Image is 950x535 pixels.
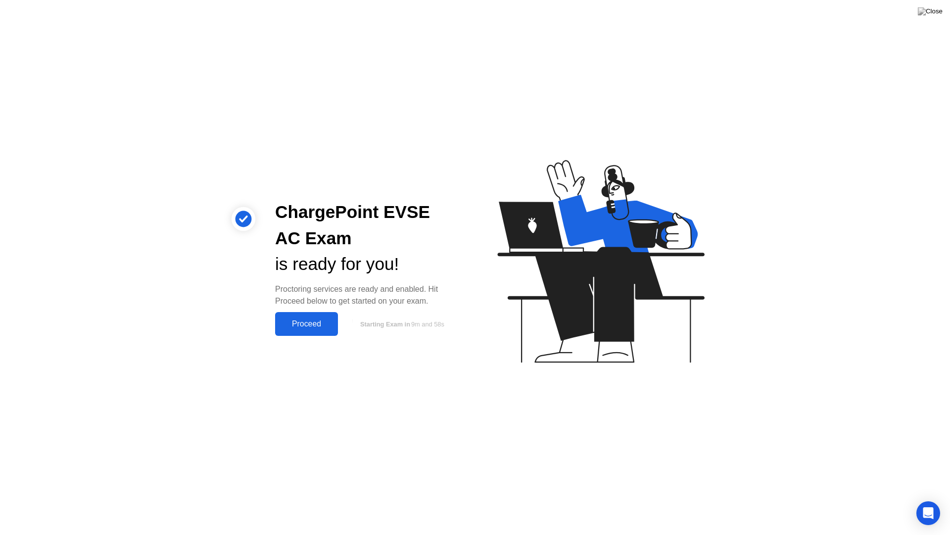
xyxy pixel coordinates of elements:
[916,501,940,525] div: Open Intercom Messenger
[411,321,444,328] span: 9m and 58s
[275,251,459,277] div: is ready for you!
[278,320,335,328] div: Proceed
[275,199,459,252] div: ChargePoint EVSE AC Exam
[918,7,943,15] img: Close
[275,283,459,307] div: Proctoring services are ready and enabled. Hit Proceed below to get started on your exam.
[275,312,338,336] button: Proceed
[343,315,459,333] button: Starting Exam in9m and 58s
